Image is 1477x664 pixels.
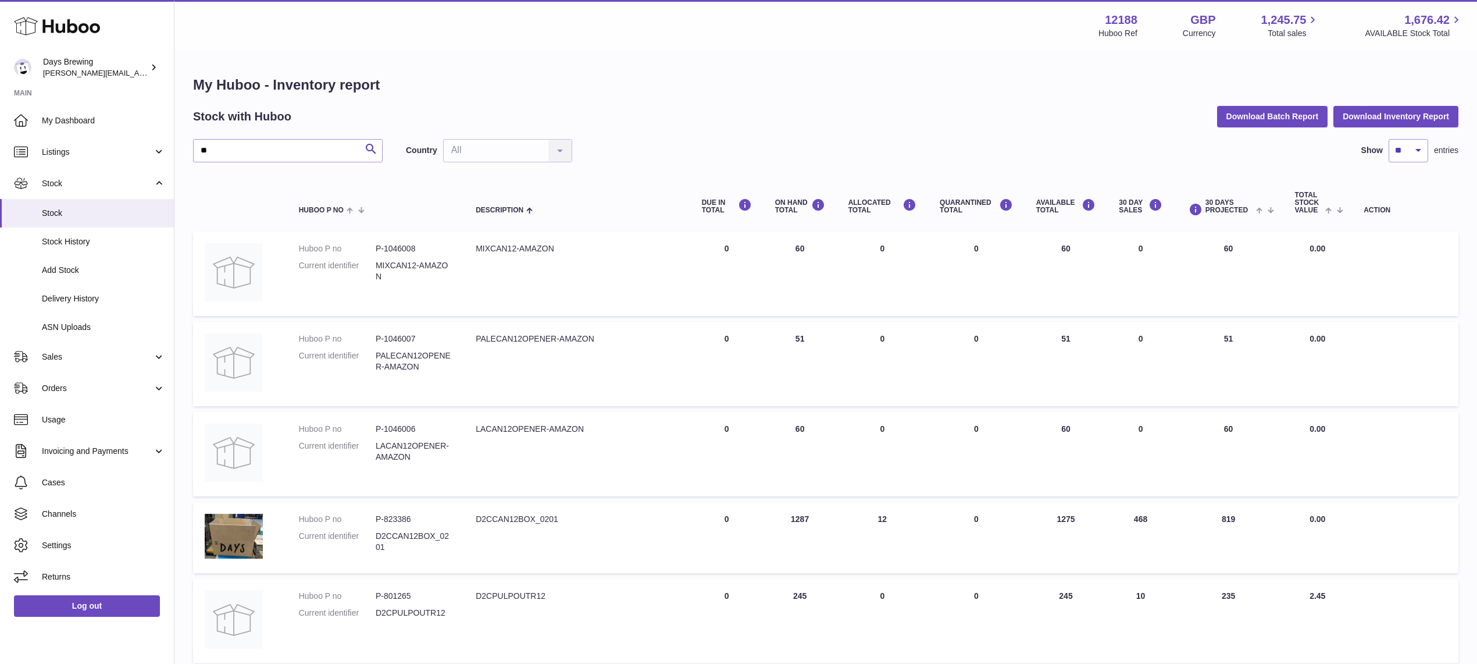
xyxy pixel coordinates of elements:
[376,350,452,372] dd: PALECAN12OPENER-AMAZON
[205,514,263,559] img: product image
[1310,334,1325,343] span: 0.00
[1310,591,1325,601] span: 2.45
[1365,28,1463,39] span: AVAILABLE Stock Total
[1025,502,1108,573] td: 1275
[1107,579,1173,663] td: 10
[690,232,764,316] td: 0
[42,147,153,158] span: Listings
[837,502,928,573] td: 12
[376,531,452,553] dd: D2CCAN12BOX_0201
[764,232,837,316] td: 60
[1183,28,1216,39] div: Currency
[1364,207,1447,214] div: Action
[476,424,678,435] div: LACAN12OPENER-AMAZON
[376,608,452,619] dd: D2CPULPOUTR12
[42,236,165,247] span: Stock History
[42,293,165,304] span: Delivery History
[1036,198,1096,214] div: AVAILABLE Total
[299,608,376,619] dt: Current identifier
[1261,12,1320,39] a: 1,245.75 Total sales
[1174,579,1283,663] td: 235
[1025,579,1108,663] td: 245
[1119,198,1162,214] div: 30 DAY SALES
[1310,514,1325,524] span: 0.00
[775,198,825,214] div: ON HAND Total
[14,59,31,76] img: greg@daysbrewing.com
[1174,412,1283,496] td: 60
[299,591,376,602] dt: Huboo P no
[974,334,979,343] span: 0
[42,208,165,219] span: Stock
[476,514,678,525] div: D2CCAN12BOX_0201
[299,424,376,435] dt: Huboo P no
[42,414,165,425] span: Usage
[837,322,928,406] td: 0
[1174,322,1283,406] td: 51
[764,502,837,573] td: 1287
[205,424,263,482] img: product image
[1107,232,1173,316] td: 0
[1217,106,1328,127] button: Download Batch Report
[42,351,153,363] span: Sales
[974,514,979,524] span: 0
[1434,145,1458,156] span: entries
[406,145,437,156] label: Country
[690,412,764,496] td: 0
[1261,12,1307,28] span: 1,245.75
[476,591,678,602] div: D2CPULPOUTR12
[299,333,376,345] dt: Huboo P no
[764,412,837,496] td: 60
[42,265,165,276] span: Add Stock
[299,350,376,372] dt: Current identifier
[376,243,452,254] dd: P-1046008
[837,232,928,316] td: 0
[193,76,1458,94] h1: My Huboo - Inventory report
[42,509,165,520] span: Channels
[1268,28,1319,39] span: Total sales
[1205,199,1253,214] span: 30 DAYS PROJECTED
[837,412,928,496] td: 0
[43,68,233,77] span: [PERSON_NAME][EMAIL_ADDRESS][DOMAIN_NAME]
[299,441,376,463] dt: Current identifier
[1105,12,1137,28] strong: 12188
[1310,424,1325,434] span: 0.00
[702,198,752,214] div: DUE IN TOTAL
[376,424,452,435] dd: P-1046006
[193,109,291,125] h2: Stock with Huboo
[974,424,979,434] span: 0
[299,207,344,214] span: Huboo P no
[376,591,452,602] dd: P-801265
[1025,322,1108,406] td: 51
[764,322,837,406] td: 51
[205,591,263,649] img: product image
[376,441,452,463] dd: LACAN12OPENER-AMAZON
[1361,145,1383,156] label: Show
[42,446,153,457] span: Invoicing and Payments
[14,595,160,616] a: Log out
[1107,412,1173,496] td: 0
[376,260,452,282] dd: MIXCAN12-AMAZON
[1174,502,1283,573] td: 819
[42,571,165,583] span: Returns
[1294,191,1322,215] span: Total stock value
[848,198,916,214] div: ALLOCATED Total
[42,477,165,488] span: Cases
[299,260,376,282] dt: Current identifier
[974,244,979,253] span: 0
[1098,28,1137,39] div: Huboo Ref
[1025,232,1108,316] td: 60
[1404,12,1450,28] span: 1,676.42
[476,243,678,254] div: MIXCAN12-AMAZON
[376,514,452,525] dd: P-823386
[1107,322,1173,406] td: 0
[1174,232,1283,316] td: 60
[205,243,263,301] img: product image
[690,322,764,406] td: 0
[43,56,148,79] div: Days Brewing
[299,243,376,254] dt: Huboo P no
[837,579,928,663] td: 0
[299,531,376,553] dt: Current identifier
[690,502,764,573] td: 0
[1025,412,1108,496] td: 60
[42,383,153,394] span: Orders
